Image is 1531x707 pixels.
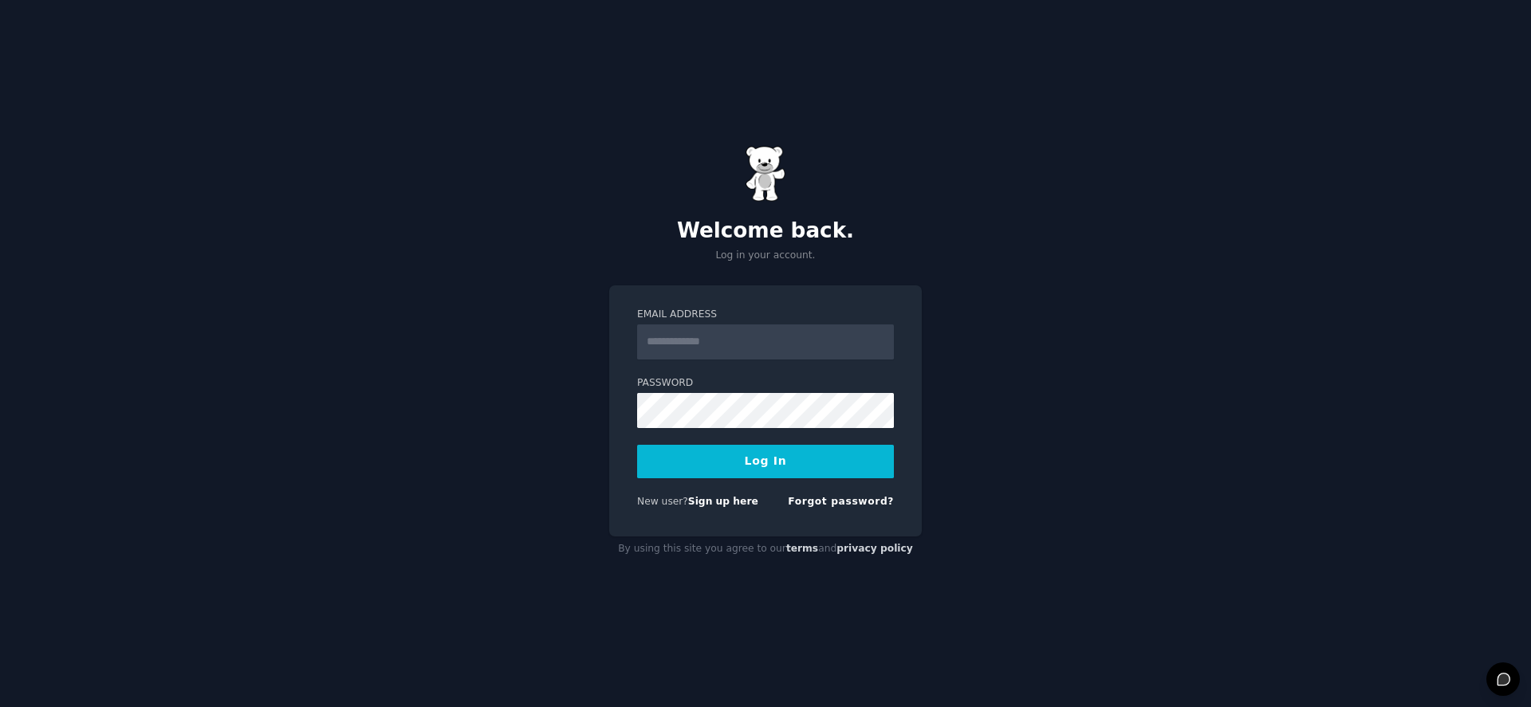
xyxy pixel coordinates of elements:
[637,445,894,478] button: Log In
[788,496,894,507] a: Forgot password?
[637,496,688,507] span: New user?
[786,543,818,554] a: terms
[609,249,922,263] p: Log in your account.
[836,543,913,554] a: privacy policy
[746,146,785,202] img: Gummy Bear
[637,376,894,391] label: Password
[609,218,922,244] h2: Welcome back.
[637,308,894,322] label: Email Address
[688,496,758,507] a: Sign up here
[609,536,922,562] div: By using this site you agree to our and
